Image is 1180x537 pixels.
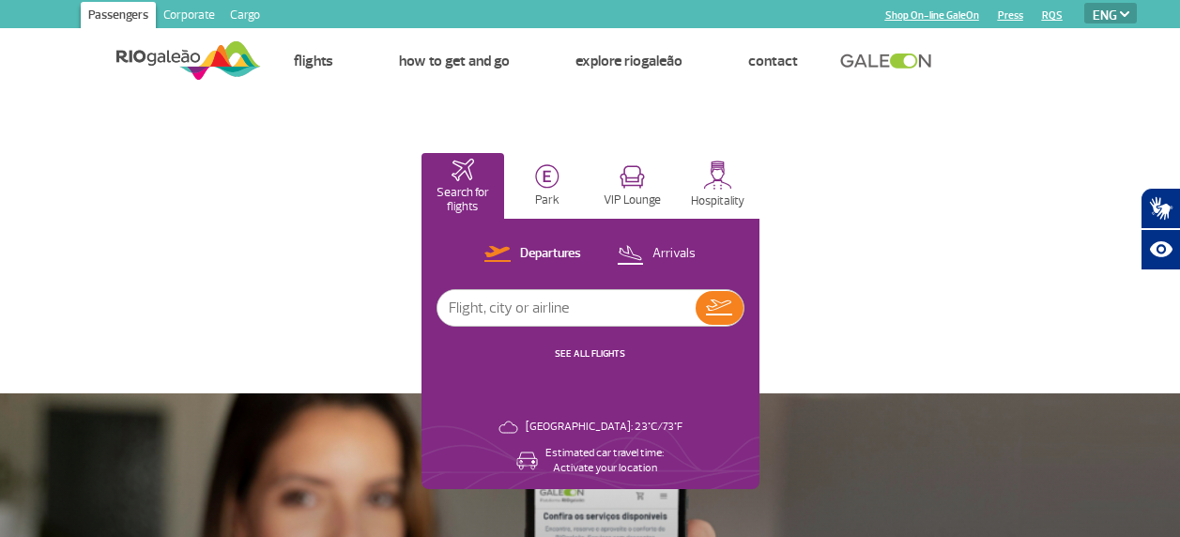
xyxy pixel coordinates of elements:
button: Abrir recursos assistivos. [1141,229,1180,270]
img: carParkingHome.svg [535,164,559,189]
a: Explore RIOgaleão [575,52,682,70]
button: Arrivals [611,242,701,267]
button: VIP Lounge [591,153,675,219]
a: Contact [748,52,798,70]
p: Estimated car travel time: Activate your location [545,446,664,476]
a: Press [998,9,1023,22]
a: Flights [294,52,333,70]
p: [GEOGRAPHIC_DATA]: 23°C/73°F [526,420,682,435]
input: Flight, city or airline [437,290,696,326]
p: Departures [520,245,581,263]
img: vipRoom.svg [620,165,645,189]
p: VIP Lounge [604,193,661,207]
p: Park [535,193,559,207]
button: Departures [479,242,587,267]
p: Search for flights [431,186,496,214]
div: Plugin de acessibilidade da Hand Talk. [1141,188,1180,270]
button: Park [506,153,590,219]
a: Cargo [222,2,268,32]
button: Search for flights [421,153,505,219]
a: SEE ALL FLIGHTS [555,347,625,360]
img: airplaneHomeActive.svg [452,159,474,181]
p: Arrivals [652,245,696,263]
img: hospitality.svg [703,161,732,190]
p: Hospitality [691,194,744,208]
button: Hospitality [676,153,759,219]
a: Corporate [156,2,222,32]
a: Passengers [81,2,156,32]
a: How to get and go [399,52,510,70]
button: Abrir tradutor de língua de sinais. [1141,188,1180,229]
a: RQS [1042,9,1063,22]
a: Shop On-line GaleOn [885,9,979,22]
button: SEE ALL FLIGHTS [549,346,631,361]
